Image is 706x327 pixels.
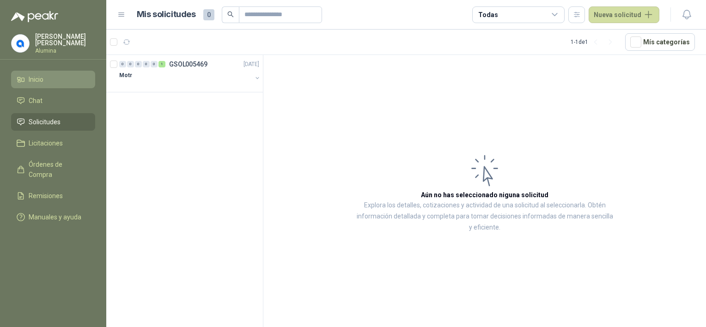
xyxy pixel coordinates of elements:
div: 0 [135,61,142,67]
div: Todas [478,10,498,20]
p: Motr [119,71,132,80]
span: Órdenes de Compra [29,159,86,180]
p: Alumina [35,48,95,54]
span: search [227,11,234,18]
a: Inicio [11,71,95,88]
div: 1 [158,61,165,67]
span: Solicitudes [29,117,61,127]
a: 0 0 0 0 0 1 GSOL005469[DATE] Motr [119,59,261,88]
span: Manuales y ayuda [29,212,81,222]
p: GSOL005469 [169,61,207,67]
div: 0 [151,61,158,67]
span: Inicio [29,74,43,85]
div: 1 - 1 de 1 [571,35,618,49]
a: Manuales y ayuda [11,208,95,226]
div: 0 [127,61,134,67]
p: [PERSON_NAME] [PERSON_NAME] [35,33,95,46]
button: Mís categorías [625,33,695,51]
div: 0 [143,61,150,67]
span: Licitaciones [29,138,63,148]
p: [DATE] [243,60,259,69]
a: Chat [11,92,95,109]
a: Solicitudes [11,113,95,131]
p: Explora los detalles, cotizaciones y actividad de una solicitud al seleccionarla. Obtén informaci... [356,200,614,233]
span: Chat [29,96,43,106]
a: Licitaciones [11,134,95,152]
a: Órdenes de Compra [11,156,95,183]
img: Logo peakr [11,11,58,22]
h3: Aún no has seleccionado niguna solicitud [421,190,548,200]
span: 0 [203,9,214,20]
a: Remisiones [11,187,95,205]
img: Company Logo [12,35,29,52]
div: 0 [119,61,126,67]
span: Remisiones [29,191,63,201]
button: Nueva solicitud [589,6,659,23]
h1: Mis solicitudes [137,8,196,21]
